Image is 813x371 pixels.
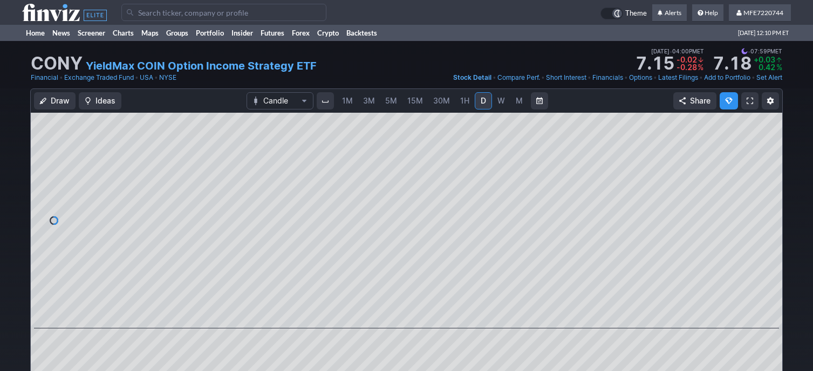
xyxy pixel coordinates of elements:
span: Ideas [95,95,115,106]
span: • [669,46,672,56]
a: Help [692,4,723,22]
a: Screener [74,25,109,41]
a: MFE7220744 [729,4,791,22]
span: -0.02 [677,55,697,64]
a: 1M [337,92,358,109]
span: • [541,72,545,83]
span: MFE7220744 [743,9,783,17]
button: Explore new features [720,92,738,109]
span: 07:59PM ET [741,46,782,56]
a: Portfolio [192,25,228,41]
button: Range [531,92,548,109]
span: 3M [363,96,375,105]
span: • [653,72,657,83]
a: Financial [31,72,58,83]
a: Stock Detail [453,72,491,83]
a: 30M [428,92,455,109]
button: Chart Type [247,92,313,109]
strong: 7.18 [713,55,751,72]
span: • [493,72,496,83]
a: Backtests [343,25,381,41]
span: • [624,72,628,83]
span: • [154,72,158,83]
span: • [748,46,750,56]
a: Options [629,72,652,83]
button: Chart Settings [762,92,779,109]
a: Financials [592,72,623,83]
a: 1H [455,92,474,109]
span: • [587,72,591,83]
a: Crypto [313,25,343,41]
span: • [59,72,63,83]
span: M [516,96,523,105]
a: Latest Filings [658,72,698,83]
span: D [481,96,486,105]
span: [DATE] 12:10 PM ET [738,25,789,41]
span: • [751,72,755,83]
span: • [135,72,139,83]
a: Forex [288,25,313,41]
a: Futures [257,25,288,41]
span: Compare Perf. [497,73,540,81]
span: Theme [625,8,647,19]
a: W [493,92,510,109]
span: 15M [407,96,423,105]
button: Ideas [79,92,121,109]
a: Insider [228,25,257,41]
a: Short Interest [546,72,586,83]
a: Groups [162,25,192,41]
a: Exchange Traded Fund [64,72,134,83]
a: YieldMax COIN Option Income Strategy ETF [86,58,317,73]
span: Share [690,95,710,106]
a: D [475,92,492,109]
span: Stock Detail [453,73,491,81]
a: 15M [402,92,428,109]
a: Theme [600,8,647,19]
input: Search [121,4,326,21]
span: • [699,72,703,83]
span: 0.42 [759,63,775,72]
a: Add to Portfolio [704,72,750,83]
a: M [510,92,528,109]
a: News [49,25,74,41]
a: Maps [138,25,162,41]
span: 1H [460,96,469,105]
a: Compare Perf. [497,72,540,83]
strong: 7.15 [636,55,674,72]
a: 3M [358,92,380,109]
span: Draw [51,95,70,106]
a: Home [22,25,49,41]
span: Candle [263,95,297,106]
span: Latest Filings [658,73,698,81]
span: +0.03 [754,55,775,64]
a: Set Alert [756,72,782,83]
a: USA [140,72,153,83]
span: 1M [342,96,353,105]
span: 5M [385,96,397,105]
button: Share [673,92,716,109]
a: NYSE [159,72,176,83]
span: [DATE] 04:00PM ET [651,46,704,56]
span: W [497,96,505,105]
button: Draw [34,92,76,109]
h1: CONY [31,55,83,72]
span: % [698,63,703,72]
a: 5M [380,92,402,109]
a: Charts [109,25,138,41]
span: -0.28 [677,63,697,72]
button: Interval [317,92,334,109]
a: Fullscreen [741,92,759,109]
span: 30M [433,96,450,105]
span: % [776,63,782,72]
a: Alerts [652,4,687,22]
